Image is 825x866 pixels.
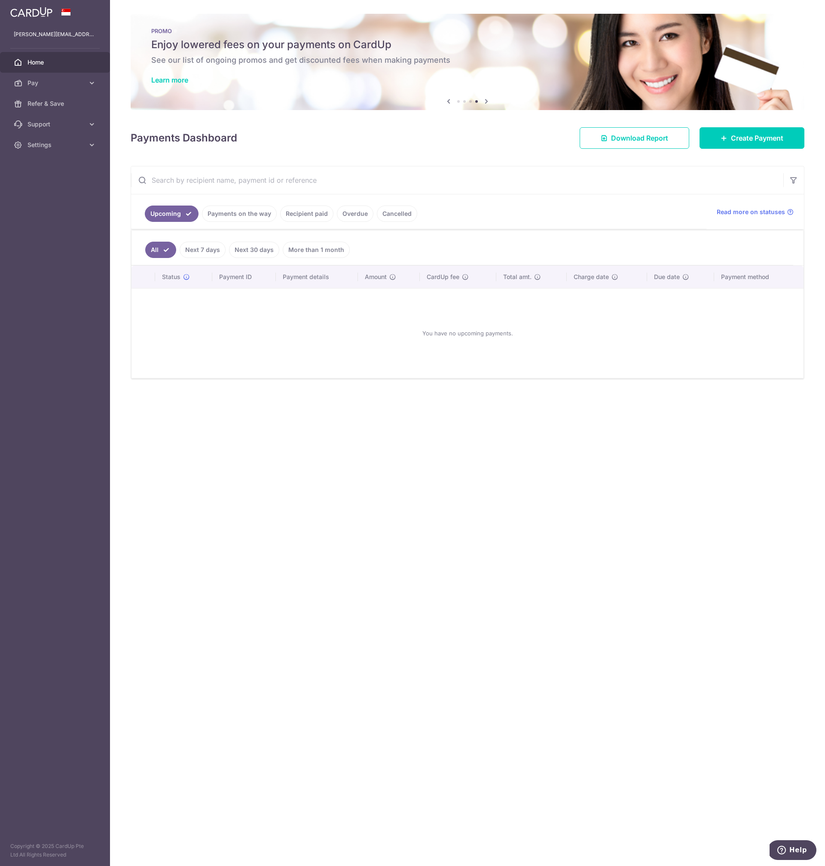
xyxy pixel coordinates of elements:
a: More than 1 month [283,242,350,258]
span: Charge date [574,273,609,281]
a: Next 30 days [229,242,279,258]
a: Recipient paid [280,206,333,222]
iframe: Opens a widget where you can find more information [770,840,816,862]
th: Payment details [276,266,358,288]
a: Create Payment [700,127,804,149]
span: Amount [365,273,387,281]
a: Download Report [580,127,689,149]
a: Payments on the way [202,206,277,222]
span: Due date [654,273,680,281]
div: You have no upcoming payments. [142,295,793,371]
span: CardUp fee [427,273,459,281]
span: Create Payment [731,133,783,143]
span: Home [27,58,84,67]
p: PROMO [151,28,784,34]
a: Upcoming [145,206,199,222]
span: Settings [27,141,84,149]
img: CardUp [10,7,52,17]
span: Download Report [611,133,668,143]
a: Next 7 days [180,242,226,258]
span: Pay [27,79,84,87]
span: Total amt. [503,273,532,281]
img: Latest Promos banner [131,14,804,110]
h6: See our list of ongoing promos and get discounted fees when making payments [151,55,784,65]
span: Refer & Save [27,99,84,108]
h5: Enjoy lowered fees on your payments on CardUp [151,38,784,52]
a: Cancelled [377,206,417,222]
th: Payment method [714,266,804,288]
a: Read more on statuses [717,208,794,216]
a: Overdue [337,206,373,222]
span: Read more on statuses [717,208,785,216]
a: All [145,242,176,258]
span: Status [162,273,180,281]
h4: Payments Dashboard [131,130,237,146]
a: Learn more [151,76,188,84]
p: [PERSON_NAME][EMAIL_ADDRESS][DOMAIN_NAME] [14,30,96,39]
input: Search by recipient name, payment id or reference [131,166,783,194]
span: Support [27,120,84,129]
th: Payment ID [212,266,276,288]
